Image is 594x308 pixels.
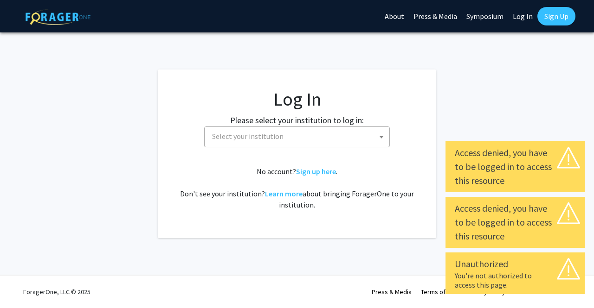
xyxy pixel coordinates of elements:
[208,127,389,146] span: Select your institution
[455,146,575,188] div: Access denied, you have to be logged in to access this resource
[296,167,336,176] a: Sign up here
[212,132,284,141] span: Select your institution
[230,114,364,126] label: Please select your institution to log in:
[23,276,90,308] div: ForagerOne, LLC © 2025
[204,126,390,147] span: Select your institution
[455,201,575,243] div: Access denied, you have to be logged in to access this resource
[265,189,303,198] a: Learn more about bringing ForagerOne to your institution
[372,288,412,296] a: Press & Media
[176,166,418,210] div: No account? . Don't see your institution? about bringing ForagerOne to your institution.
[455,271,575,289] div: You're not authorized to access this page.
[176,88,418,110] h1: Log In
[537,7,575,25] a: Sign Up
[455,257,575,271] div: Unauthorized
[26,9,90,25] img: ForagerOne Logo
[421,288,458,296] a: Terms of Use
